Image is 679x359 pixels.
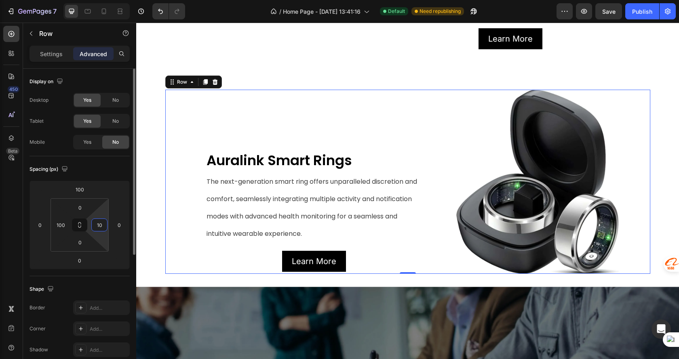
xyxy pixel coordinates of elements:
[279,7,281,16] span: /
[83,139,91,146] span: Yes
[320,67,483,251] img: gempages_580590206961320531-0aa301aa-dfb3-4fd6-b715-6ef886d5487f.webp
[420,8,461,15] span: Need republishing
[112,139,119,146] span: No
[602,8,616,15] span: Save
[72,202,88,214] input: 0px
[113,219,125,231] input: 0
[30,97,48,104] div: Desktop
[112,118,119,125] span: No
[136,23,679,359] iframe: Design area
[30,284,55,295] div: Shape
[55,219,67,231] input: 100px
[30,325,46,332] div: Corner
[30,139,45,146] div: Mobile
[30,118,44,125] div: Tablet
[40,50,63,58] p: Settings
[152,3,185,19] div: Undo/Redo
[53,6,57,16] p: 7
[72,236,88,248] input: 0px
[39,29,108,38] p: Row
[632,7,652,16] div: Publish
[90,346,128,354] div: Add...
[39,56,53,63] div: Row
[30,346,48,353] div: Shadow
[112,97,119,104] span: No
[6,148,19,154] div: Beta
[652,319,671,339] div: Open Intercom Messenger
[72,183,88,195] input: 100
[72,254,88,267] input: 0
[625,3,659,19] button: Publish
[83,97,91,104] span: Yes
[90,325,128,333] div: Add...
[93,219,105,231] input: 10
[30,304,45,311] div: Border
[595,3,622,19] button: Save
[34,219,46,231] input: 0
[146,228,210,249] a: Learn More
[388,8,405,15] span: Default
[156,233,200,244] p: Learn More
[80,50,107,58] p: Advanced
[90,304,128,312] div: Add...
[8,86,19,92] div: 450
[83,118,91,125] span: Yes
[30,76,65,87] div: Display on
[3,3,60,19] button: 7
[283,7,361,16] span: Home Page - [DATE] 13:41:16
[30,164,70,175] div: Spacing (px)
